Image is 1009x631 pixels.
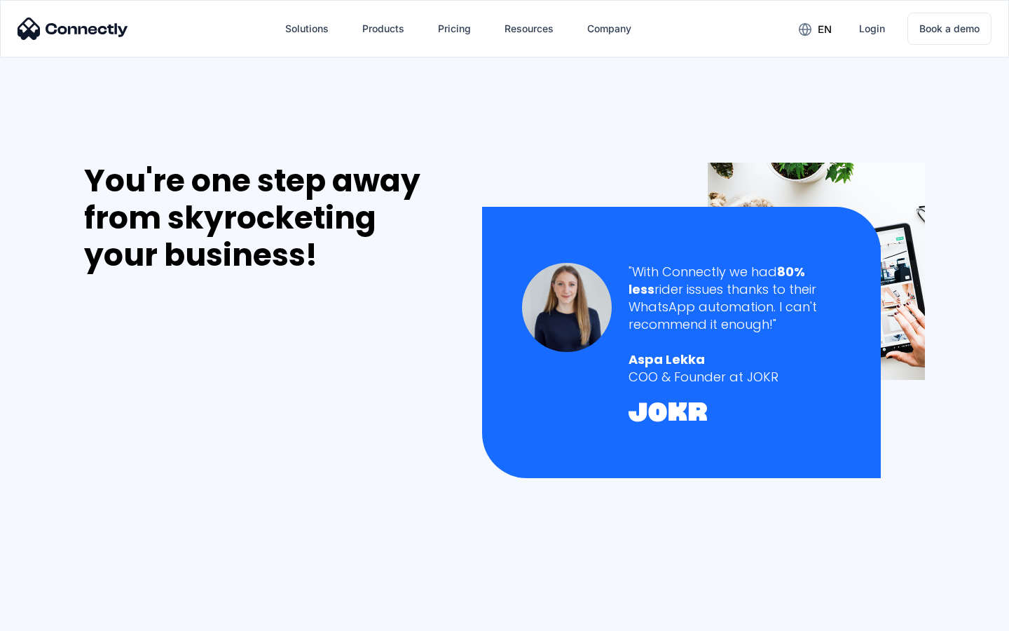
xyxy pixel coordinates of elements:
[629,368,841,386] div: COO & Founder at JOKR
[504,19,554,39] div: Resources
[907,13,991,45] a: Book a demo
[629,351,705,368] strong: Aspa Lekka
[84,163,453,273] div: You're one step away from skyrocketing your business!
[848,12,896,46] a: Login
[285,19,329,39] div: Solutions
[18,18,128,40] img: Connectly Logo
[859,19,885,39] div: Login
[28,606,84,626] ul: Language list
[629,263,841,334] div: "With Connectly we had rider issues thanks to their WhatsApp automation. I can't recommend it eno...
[362,19,404,39] div: Products
[629,263,805,298] strong: 80% less
[438,19,471,39] div: Pricing
[818,20,832,39] div: en
[14,606,84,626] aside: Language selected: English
[587,19,631,39] div: Company
[84,290,294,612] iframe: Form 0
[427,12,482,46] a: Pricing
